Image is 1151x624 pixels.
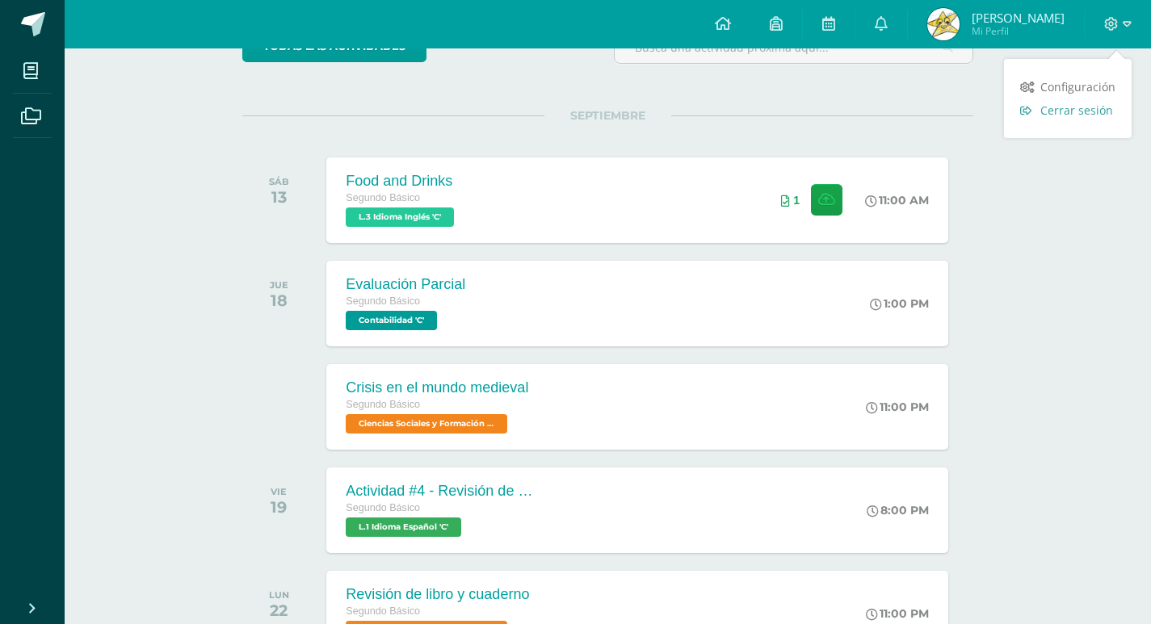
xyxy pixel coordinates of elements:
[346,276,465,293] div: Evaluación Parcial
[1004,75,1132,98] a: Configuración
[269,187,289,207] div: 13
[781,194,800,207] div: Archivos entregados
[866,606,929,621] div: 11:00 PM
[793,194,800,207] span: 1
[346,311,437,330] span: Contabilidad 'C'
[1040,79,1115,94] span: Configuración
[866,400,929,414] div: 11:00 PM
[346,605,420,617] span: Segundo Básico
[346,414,507,433] span: Ciencias Sociales y Formación Ciudadana 'C'
[927,8,960,40] img: 8dc4217d25edd1b77de4772aafab4d68.png
[1040,103,1113,118] span: Cerrar sesión
[346,295,420,307] span: Segundo Básico
[544,108,671,123] span: SEPTIEMBRE
[346,399,420,410] span: Segundo Básico
[346,379,528,396] div: Crisis en el mundo medieval
[865,193,929,207] div: 11:00 AM
[867,503,929,517] div: 8:00 PM
[346,483,540,500] div: Actividad #4 - Revisión de Libro
[972,10,1065,26] span: [PERSON_NAME]
[271,497,287,517] div: 19
[269,589,289,601] div: LUN
[346,517,461,537] span: L.1 Idioma Español 'C'
[346,173,458,190] div: Food and Drinks
[269,601,289,620] div: 22
[346,192,420,203] span: Segundo Básico
[346,207,454,227] span: L.3 Idioma Inglés 'C'
[270,279,288,291] div: JUE
[271,486,287,497] div: VIE
[870,296,929,311] div: 1:00 PM
[346,502,420,513] span: Segundo Básico
[270,291,288,310] div: 18
[1004,98,1132,122] a: Cerrar sesión
[972,24,1065,38] span: Mi Perfil
[269,176,289,187] div: SÁB
[346,586,529,603] div: Revisión de libro y cuaderno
